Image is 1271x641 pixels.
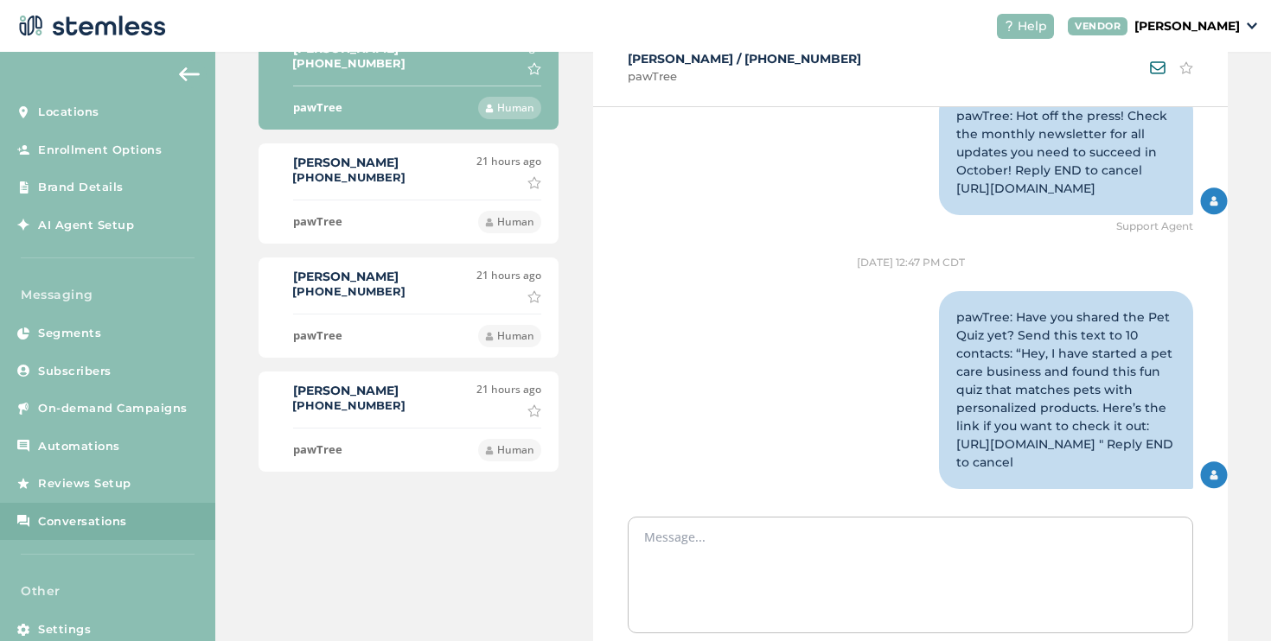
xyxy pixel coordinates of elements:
[1004,21,1014,31] img: icon-help-white-03924b79.svg
[857,255,965,270] label: [DATE] 12:47 PM CDT
[38,363,112,380] span: Subscribers
[497,214,534,230] span: Human
[292,398,406,412] label: [PHONE_NUMBER]
[497,328,534,344] span: Human
[1200,461,1228,489] img: Agent Icon
[476,154,541,169] label: 21 hours ago
[38,179,124,196] span: Brand Details
[1247,22,1257,29] img: icon_down-arrow-small-66adaf34.svg
[147,207,182,242] img: glitter-stars-b7820f95.gif
[956,108,1167,196] span: pawTree: Hot off the press! Check the monthly newsletter for all updates you need to succeed in O...
[1018,17,1047,35] span: Help
[497,442,534,458] span: Human
[956,309,1173,470] span: pawTree: Have you shared the Pet Quiz yet? Send this text to 10 contacts: “Hey, I have started a ...
[38,217,134,234] span: AI Agent Setup
[293,384,406,397] label: [PERSON_NAME]
[1185,558,1271,641] iframe: Chat Widget
[628,68,861,86] span: pawTree
[292,170,406,184] label: [PHONE_NUMBER]
[292,56,406,70] label: [PHONE_NUMBER]
[38,513,127,530] span: Conversations
[1068,17,1127,35] div: VENDOR
[38,104,99,121] span: Locations
[293,213,342,231] label: pawTree
[38,438,120,455] span: Automations
[38,325,101,342] span: Segments
[38,142,162,159] span: Enrollment Options
[476,382,541,397] label: 21 hours ago
[38,400,188,417] span: On-demand Campaigns
[293,99,342,117] label: pawTree
[293,270,406,282] label: [PERSON_NAME]
[292,284,406,298] label: [PHONE_NUMBER]
[38,475,131,492] span: Reviews Setup
[628,50,861,86] div: [PERSON_NAME] / [PHONE_NUMBER]
[293,441,342,459] label: pawTree
[1200,187,1228,215] img: Agent Icon
[293,327,342,345] label: pawTree
[1134,17,1240,35] p: [PERSON_NAME]
[14,9,166,43] img: logo-dark-0685b13c.svg
[497,100,534,116] span: Human
[293,156,406,168] label: [PERSON_NAME]
[1116,492,1193,508] span: Support Agent
[1116,219,1193,234] span: Support Agent
[38,621,91,638] span: Settings
[179,67,200,81] img: icon-arrow-back-accent-c549486e.svg
[476,268,541,283] label: 21 hours ago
